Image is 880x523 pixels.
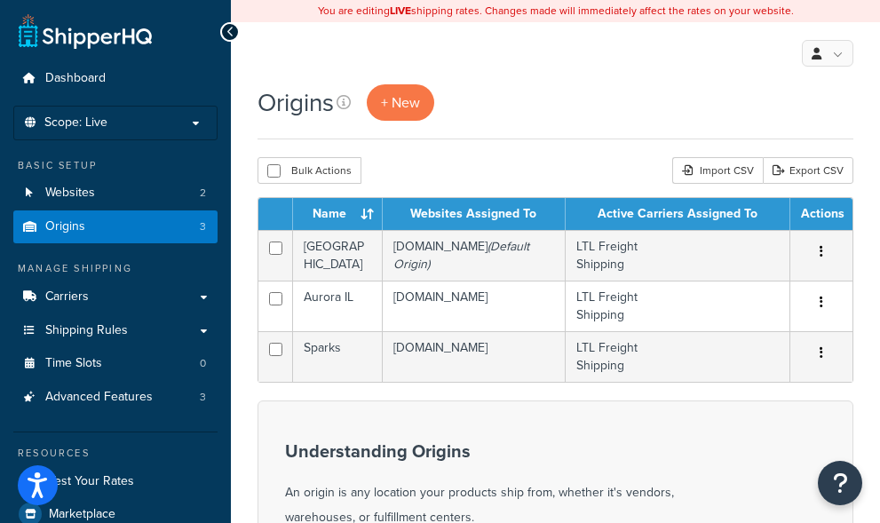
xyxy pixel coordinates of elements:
[258,157,361,184] button: Bulk Actions
[13,446,218,461] div: Resources
[566,198,790,230] th: Active Carriers Assigned To
[49,474,134,489] span: Test Your Rates
[763,157,853,184] a: Export CSV
[200,390,206,405] span: 3
[44,115,107,131] span: Scope: Live
[45,323,128,338] span: Shipping Rules
[13,381,218,414] li: Advanced Features
[13,210,218,243] a: Origins 3
[45,356,102,371] span: Time Slots
[45,71,106,86] span: Dashboard
[13,381,218,414] a: Advanced Features 3
[285,441,729,461] h3: Understanding Origins
[381,92,420,113] span: + New
[566,331,790,382] td: LTL Freight Shipping
[13,177,218,210] li: Websites
[45,390,153,405] span: Advanced Features
[383,230,566,281] td: [DOMAIN_NAME]
[19,13,152,49] a: ShipperHQ Home
[383,198,566,230] th: Websites Assigned To
[13,62,218,95] a: Dashboard
[13,261,218,276] div: Manage Shipping
[367,84,434,121] a: + New
[383,281,566,331] td: [DOMAIN_NAME]
[383,331,566,382] td: [DOMAIN_NAME]
[566,230,790,281] td: LTL Freight Shipping
[293,331,383,382] td: Sparks
[393,237,529,273] i: (Default Origin)
[818,461,862,505] button: Open Resource Center
[45,289,89,305] span: Carriers
[13,314,218,347] a: Shipping Rules
[13,347,218,380] li: Time Slots
[790,198,852,230] th: Actions
[13,347,218,380] a: Time Slots 0
[13,281,218,313] a: Carriers
[13,465,218,497] a: Test Your Rates
[258,85,334,120] h1: Origins
[293,198,383,230] th: Name : activate to sort column ascending
[200,356,206,371] span: 0
[293,230,383,281] td: [GEOGRAPHIC_DATA]
[45,219,85,234] span: Origins
[200,186,206,201] span: 2
[293,281,383,331] td: Aurora IL
[13,158,218,173] div: Basic Setup
[566,281,790,331] td: LTL Freight Shipping
[200,219,206,234] span: 3
[672,157,763,184] div: Import CSV
[13,210,218,243] li: Origins
[49,507,115,522] span: Marketplace
[390,3,411,19] b: LIVE
[13,177,218,210] a: Websites 2
[45,186,95,201] span: Websites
